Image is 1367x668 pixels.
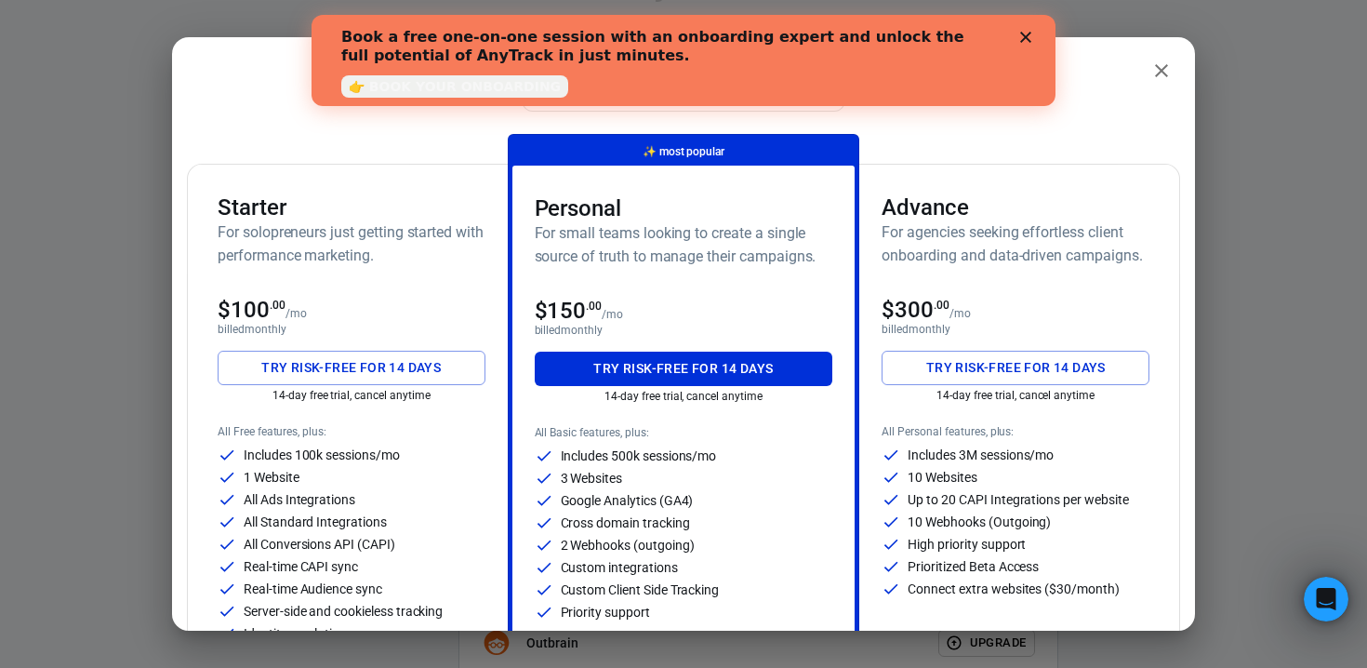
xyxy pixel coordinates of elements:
p: High priority support [908,538,1026,551]
iframe: Intercom live chat banner [312,15,1055,106]
p: 14-day free trial, cancel anytime [535,390,833,403]
p: Identity resolution [244,627,347,640]
p: Priority support [561,606,650,619]
h6: For agencies seeking effortless client onboarding and data-driven campaigns. [882,220,1149,267]
p: 10 Webhooks (Outgoing) [908,515,1051,528]
span: magic [643,145,657,158]
button: Try risk-free for 14 days [535,352,833,386]
p: Google Analytics (GA4) [561,494,694,507]
p: most popular [643,142,724,162]
p: billed monthly [218,323,485,336]
h3: Advance [882,194,1149,220]
p: Includes 500k sessions/mo [561,449,717,462]
p: All Basic features, plus: [535,426,833,439]
p: All Standard Integrations [244,515,387,528]
h3: Personal [535,195,833,221]
p: 14-day free trial, cancel anytime [218,389,485,402]
sup: .00 [586,300,602,313]
p: 3 Websites [561,472,623,485]
p: Real-time CAPI sync [244,560,358,573]
button: Try risk-free for 14 days [218,351,485,385]
p: /mo [602,308,623,321]
p: 10 Websites [908,471,976,484]
sup: .00 [270,299,285,312]
h6: For solopreneurs just getting started with performance marketing. [218,220,485,267]
p: billed monthly [882,323,1149,336]
h6: For small teams looking to create a single source of truth to manage their campaigns. [535,221,833,268]
p: All Free features, plus: [218,425,485,438]
p: All Conversions API (CAPI) [244,538,395,551]
p: Connect extra websites ($30/month) [908,582,1119,595]
p: All Ads Integrations [244,493,355,506]
p: Includes 100k sessions/mo [244,448,400,461]
p: Includes 3M sessions/mo [908,448,1054,461]
p: Server-side and cookieless tracking [244,605,443,618]
sup: .00 [934,299,949,312]
span: $300 [882,297,949,323]
button: Try risk-free for 14 days [882,351,1149,385]
p: Custom integrations [561,561,678,574]
p: Prioritized Beta Access [908,560,1039,573]
p: /mo [949,307,971,320]
p: Up to 20 CAPI Integrations per website [908,493,1128,506]
p: All Personal features, plus: [882,425,1149,438]
p: 14-day free trial, cancel anytime [882,389,1149,402]
iframe: Intercom live chat [1304,577,1348,621]
button: close [1143,52,1180,89]
p: 2 Webhooks (outgoing) [561,539,695,552]
p: Real-time Audience sync [244,582,382,595]
p: Custom Client Side Tracking [561,583,720,596]
p: /mo [285,307,307,320]
div: Close [709,17,727,28]
p: 1 Website [244,471,299,484]
span: $150 [535,298,603,324]
p: Cross domain tracking [561,516,690,529]
p: billed monthly [535,324,833,337]
span: $100 [218,297,285,323]
h3: Starter [218,194,485,220]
